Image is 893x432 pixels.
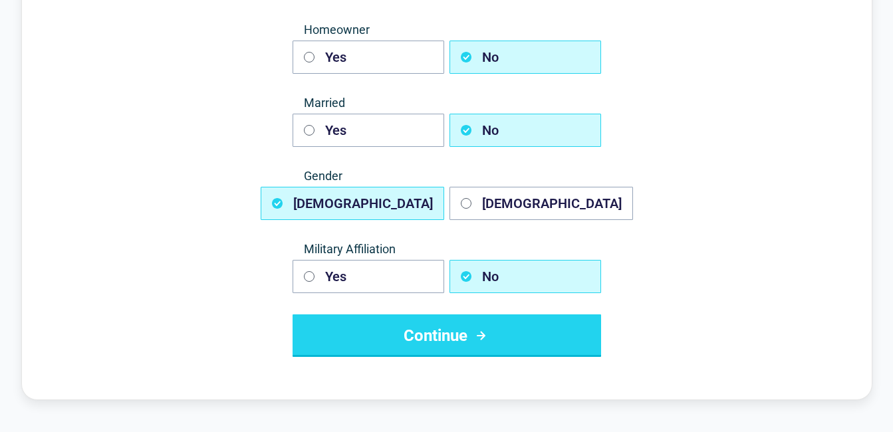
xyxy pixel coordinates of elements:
[293,260,444,293] button: Yes
[449,260,601,293] button: No
[293,22,601,38] span: Homeowner
[293,114,444,147] button: Yes
[293,314,601,357] button: Continue
[293,95,601,111] span: Married
[449,114,601,147] button: No
[261,187,444,220] button: [DEMOGRAPHIC_DATA]
[293,41,444,74] button: Yes
[293,168,601,184] span: Gender
[449,187,633,220] button: [DEMOGRAPHIC_DATA]
[293,241,601,257] span: Military Affiliation
[449,41,601,74] button: No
